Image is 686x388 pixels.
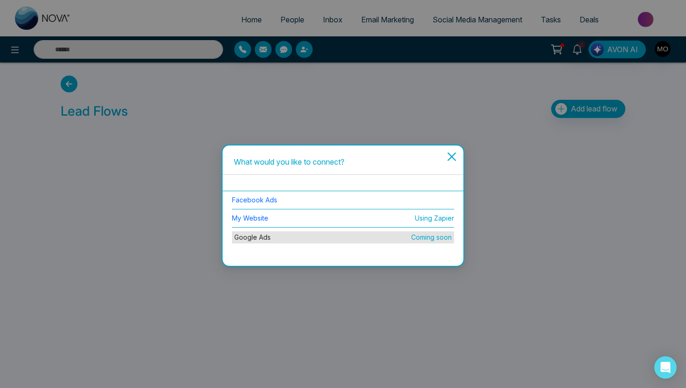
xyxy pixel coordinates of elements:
a: Facebook Ads [232,196,277,204]
div: Open Intercom Messenger [654,356,677,379]
span: Using Zapier [415,213,454,223]
span: close [446,151,457,162]
button: Close [440,145,463,178]
div: What would you like to connect? [234,157,452,167]
a: My Website [232,214,268,222]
